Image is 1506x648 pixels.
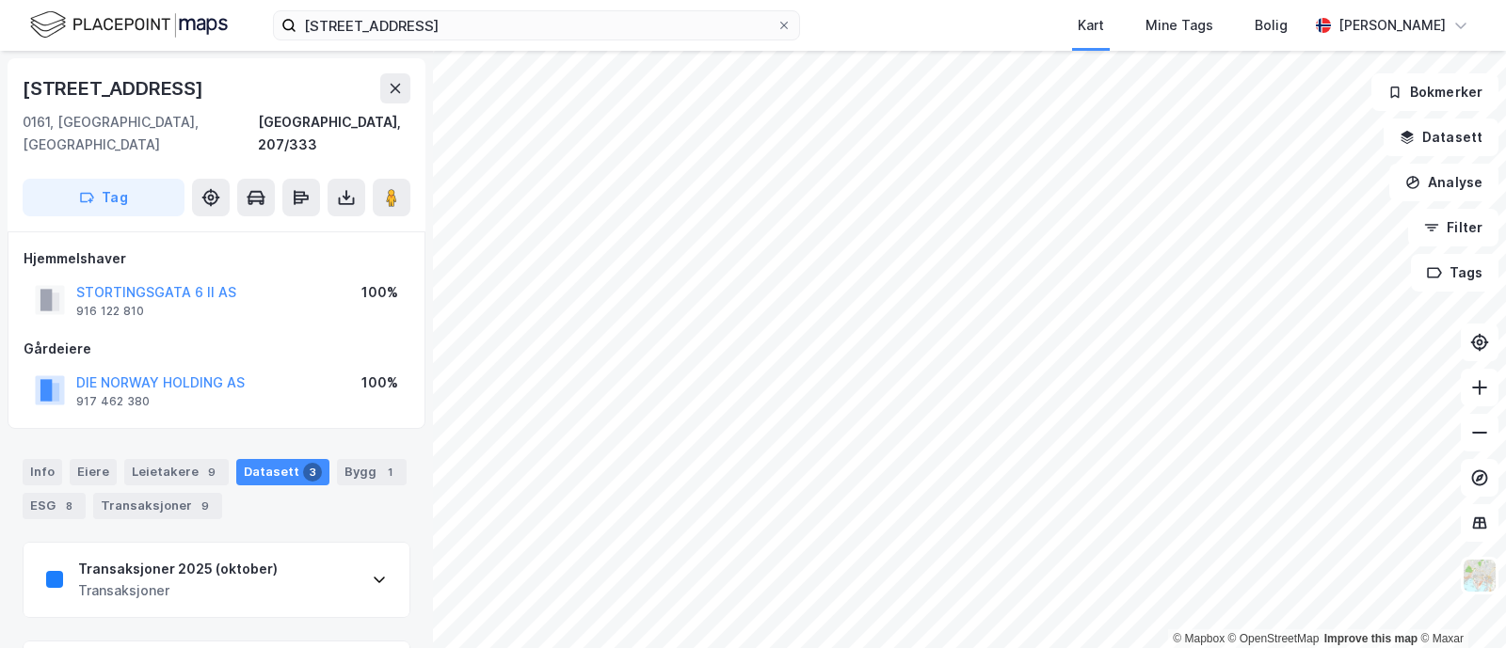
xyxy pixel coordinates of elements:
[1173,632,1225,645] a: Mapbox
[1078,14,1104,37] div: Kart
[1408,209,1498,246] button: Filter
[1324,632,1418,645] a: Improve this map
[337,459,407,485] div: Bygg
[24,338,409,360] div: Gårdeiere
[1228,632,1320,645] a: OpenStreetMap
[296,11,777,40] input: Søk på adresse, matrikkel, gårdeiere, leietakere eller personer
[76,394,150,409] div: 917 462 380
[1389,164,1498,201] button: Analyse
[1338,14,1446,37] div: [PERSON_NAME]
[93,493,222,519] div: Transaksjoner
[23,493,86,519] div: ESG
[24,247,409,270] div: Hjemmelshaver
[196,497,215,515] div: 9
[1146,14,1213,37] div: Mine Tags
[30,8,228,41] img: logo.f888ab2527a4732fd821a326f86c7f29.svg
[23,111,258,156] div: 0161, [GEOGRAPHIC_DATA], [GEOGRAPHIC_DATA]
[258,111,410,156] div: [GEOGRAPHIC_DATA], 207/333
[1371,73,1498,111] button: Bokmerker
[23,179,184,216] button: Tag
[236,459,329,485] div: Datasett
[361,281,398,304] div: 100%
[1384,119,1498,156] button: Datasett
[361,371,398,394] div: 100%
[78,558,278,580] div: Transaksjoner 2025 (oktober)
[202,463,221,482] div: 9
[303,463,322,482] div: 3
[23,73,207,103] div: [STREET_ADDRESS]
[23,459,62,485] div: Info
[70,459,117,485] div: Eiere
[124,459,229,485] div: Leietakere
[1412,558,1506,648] iframe: Chat Widget
[78,579,278,602] div: Transaksjoner
[380,463,399,482] div: 1
[1255,14,1288,37] div: Bolig
[1411,254,1498,292] button: Tags
[76,304,144,319] div: 916 122 810
[59,497,78,515] div: 8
